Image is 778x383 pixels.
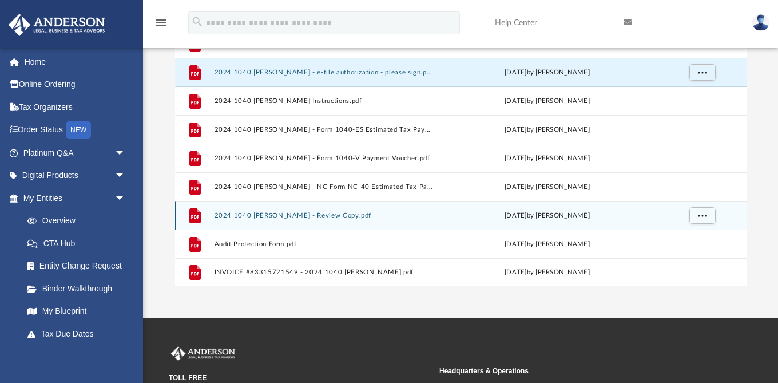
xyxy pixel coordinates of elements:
button: 2024 1040 [PERSON_NAME] - Review Copy.pdf [214,212,432,219]
a: Tax Due Dates [16,322,143,345]
div: NEW [66,121,91,139]
a: Platinum Q&Aarrow_drop_down [8,141,143,164]
div: by [PERSON_NAME] [438,68,656,78]
span: [DATE] [505,269,527,275]
button: 2024 1040 [PERSON_NAME] - Form 1040-ES Estimated Tax Payment.pdf [214,126,432,133]
div: by [PERSON_NAME] [438,153,656,164]
button: 2024 1040 [PERSON_NAME] Instructions.pdf [214,97,432,105]
div: by [PERSON_NAME] [438,125,656,135]
a: My Blueprint [16,300,137,323]
span: [DATE] [505,241,527,247]
a: Binder Walkthrough [16,277,143,300]
span: [DATE] [505,69,527,76]
i: search [191,15,204,28]
button: 2024 1040 [PERSON_NAME] - NC Form NC-40 Estimated Tax Payment.pdf [214,183,432,191]
span: [DATE] [505,212,527,219]
a: Order StatusNEW [8,119,143,142]
span: [DATE] [505,127,527,133]
span: arrow_drop_down [114,164,137,188]
button: More options [689,207,715,224]
div: by [PERSON_NAME] [438,96,656,106]
a: Digital Productsarrow_drop_down [8,164,143,187]
small: Headquarters & Operations [439,366,702,376]
div: by [PERSON_NAME] [438,267,656,278]
span: [DATE] [505,184,527,190]
img: User Pic [752,14,769,31]
a: Entity Change Request [16,255,143,278]
button: INVOICE #83315721549 - 2024 1040 [PERSON_NAME].pdf [214,269,432,276]
span: [DATE] [505,155,527,161]
a: CTA Hub [16,232,143,255]
button: 2024 1040 [PERSON_NAME] - Form 1040-V Payment Voucher.pdf [214,155,432,162]
i: menu [154,16,168,30]
img: Anderson Advisors Platinum Portal [5,14,109,36]
img: Anderson Advisors Platinum Portal [169,346,237,361]
a: Tax Organizers [8,96,143,119]
a: My Entitiesarrow_drop_down [8,187,143,210]
a: Home [8,50,143,73]
div: by [PERSON_NAME] [438,211,656,221]
div: by [PERSON_NAME] [438,239,656,250]
span: [DATE] [505,98,527,104]
span: arrow_drop_down [114,187,137,210]
div: by [PERSON_NAME] [438,182,656,192]
small: TOLL FREE [169,373,431,383]
a: Online Ordering [8,73,143,96]
button: Audit Protection Form.pdf [214,240,432,248]
span: arrow_drop_down [114,141,137,165]
div: grid [175,49,747,287]
a: Overview [16,210,143,232]
a: menu [154,22,168,30]
button: More options [689,64,715,81]
button: 2024 1040 [PERSON_NAME] - e-file authorization - please sign.pdf [214,69,432,76]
